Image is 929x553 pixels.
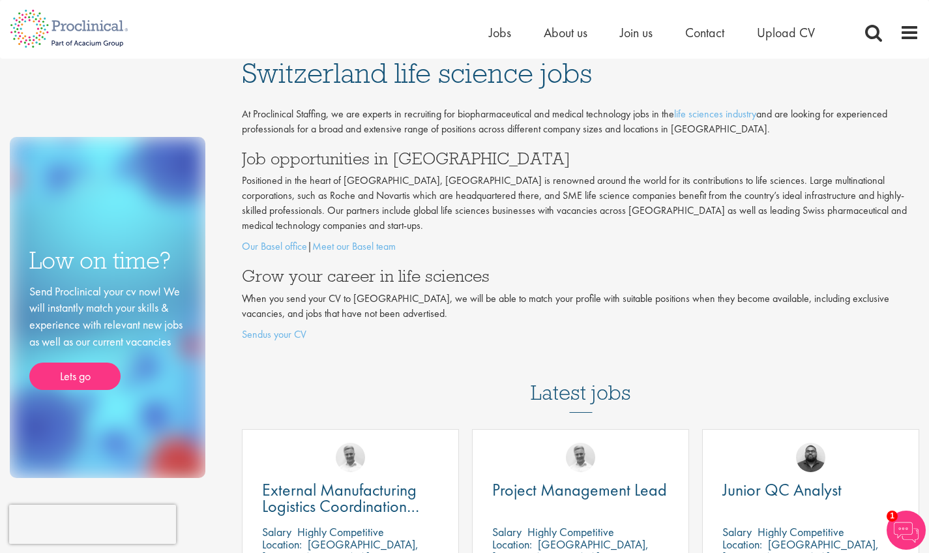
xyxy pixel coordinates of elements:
p: Highly Competitive [758,524,844,539]
a: About us [544,24,587,41]
a: External Manufacturing Logistics Coordination Support [262,482,439,515]
span: Project Management Lead [492,479,667,501]
p: At Proclinical Staffing, we are experts in recruiting for biopharmaceutical and medical technolog... [242,107,919,137]
span: Salary [492,524,522,539]
span: Junior QC Analyst [722,479,842,501]
a: Jobs [489,24,511,41]
p: Positioned in the heart of [GEOGRAPHIC_DATA], [GEOGRAPHIC_DATA] is renowned around the world for ... [242,173,919,233]
a: Sendus your CV [242,327,306,341]
a: Join us [620,24,653,41]
span: 1 [887,511,898,522]
img: Chatbot [887,511,926,550]
a: Our Basel office [242,239,307,253]
img: Joshua Bye [336,443,365,472]
p: Highly Competitive [297,524,384,539]
div: Send Proclinical your cv now! We will instantly match your skills & experience with relevant new ... [29,283,186,391]
span: Switzerland life science jobs [242,55,592,91]
a: Project Management Lead [492,482,669,498]
p: When you send your CV to [GEOGRAPHIC_DATA], we will be able to match your profile with suitable p... [242,291,919,321]
a: Contact [685,24,724,41]
img: Joshua Bye [566,443,595,472]
a: Lets go [29,363,121,390]
p: | [242,239,919,254]
h3: Job opportunities in [GEOGRAPHIC_DATA] [242,150,919,167]
a: life sciences industry [674,107,756,121]
h3: Low on time? [29,248,186,273]
iframe: reCAPTCHA [9,505,176,544]
h3: Grow your career in life sciences [242,267,919,284]
a: Junior QC Analyst [722,482,899,498]
span: Salary [262,524,291,539]
span: Location: [722,537,762,552]
img: Ashley Bennett [796,443,825,472]
span: Salary [722,524,752,539]
span: Location: [262,537,302,552]
a: Meet our Basel team [312,239,396,253]
span: External Manufacturing Logistics Coordination Support [262,479,419,533]
h3: Latest jobs [531,349,631,413]
a: Upload CV [757,24,815,41]
p: Highly Competitive [527,524,614,539]
span: Location: [492,537,532,552]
